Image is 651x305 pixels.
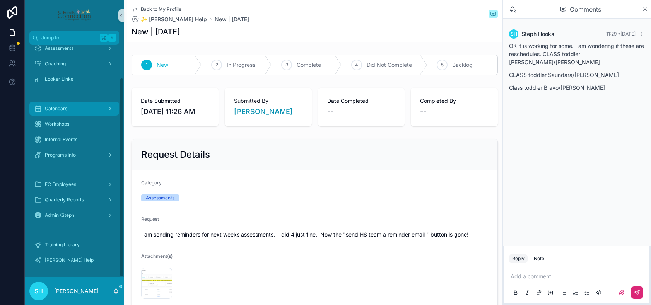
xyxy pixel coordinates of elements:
[45,212,76,218] span: Admin (Steph)
[420,97,489,105] span: Completed By
[141,148,210,161] h2: Request Details
[45,197,84,203] span: Quarterly Reports
[509,71,645,79] p: CLASS toddler Saundara/[PERSON_NAME]
[45,45,73,51] span: Assessments
[29,117,119,131] a: Workshops
[297,61,321,69] span: Complete
[34,286,43,296] span: SH
[45,106,67,112] span: Calendars
[215,15,249,23] a: New | [DATE]
[45,76,73,82] span: Looker Links
[141,97,209,105] span: Date Submitted
[45,181,76,187] span: FC Employees
[355,62,358,68] span: 4
[141,180,162,186] span: Category
[29,41,119,55] a: Assessments
[509,254,528,263] button: Reply
[509,42,645,66] p: OK it is working for some. I am wondering if these are reschedules. CLASS toddler [PERSON_NAME]/[...
[570,5,601,14] span: Comments
[509,83,645,92] p: Class toddler Bravo/[PERSON_NAME]
[141,253,173,259] span: Attachment(s)
[215,62,218,68] span: 2
[141,6,181,12] span: Back to My Profile
[327,97,396,105] span: Date Completed
[29,193,119,207] a: Quarterly Reports
[141,15,207,23] span: ✨ [PERSON_NAME] Help
[29,57,119,71] a: Coaching
[45,152,76,158] span: Programs Info
[285,62,288,68] span: 3
[234,97,302,105] span: Submitted By
[45,136,77,143] span: Internal Events
[327,106,333,117] span: --
[29,238,119,252] a: Training Library
[29,253,119,267] a: [PERSON_NAME] Help
[521,30,554,38] span: Steph Hooks
[132,6,181,12] a: Back to My Profile
[45,257,94,263] span: [PERSON_NAME] Help
[141,106,209,117] span: [DATE] 11:26 AM
[367,61,412,69] span: Did Not Complete
[146,194,174,201] div: Assessments
[234,106,293,117] a: [PERSON_NAME]
[29,148,119,162] a: Programs Info
[45,61,66,67] span: Coaching
[141,216,159,222] span: Request
[132,26,180,37] h1: New | [DATE]
[420,106,426,117] span: --
[45,121,69,127] span: Workshops
[606,31,636,37] span: 11:29 • [DATE]
[227,61,255,69] span: In Progress
[146,62,148,68] span: 1
[29,31,119,45] button: Jump to...K
[157,61,168,69] span: New
[531,254,547,263] button: Note
[45,242,80,248] span: Training Library
[511,31,517,37] span: SH
[29,133,119,147] a: Internal Events
[41,35,97,41] span: Jump to...
[29,72,119,86] a: Looker Links
[132,15,207,23] a: ✨ [PERSON_NAME] Help
[29,102,119,116] a: Calendars
[141,231,488,239] span: I am sending reminders for next weeks assessments. I did 4 just fine. Now the "send HS team a rem...
[109,35,115,41] span: K
[54,287,99,295] p: [PERSON_NAME]
[441,62,444,68] span: 5
[29,177,119,191] a: FC Employees
[534,256,544,262] div: Note
[29,208,119,222] a: Admin (Steph)
[25,45,124,277] div: scrollable content
[57,9,91,22] img: App logo
[452,61,473,69] span: Backlog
